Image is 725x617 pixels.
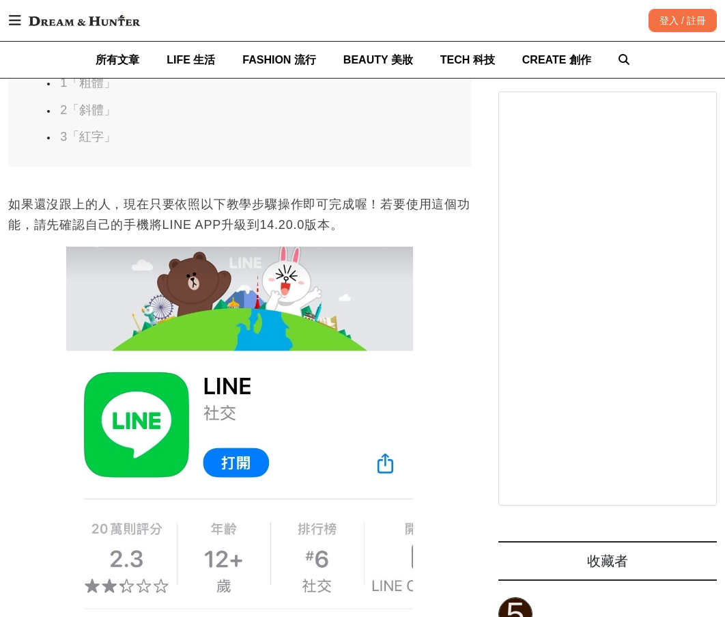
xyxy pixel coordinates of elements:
[242,42,316,78] a: FASHION 流行
[60,130,116,143] a: 3「紅字」
[587,553,628,568] span: 收藏者
[96,54,139,66] span: 所有文章
[440,54,495,66] span: TECH 科技
[60,103,116,117] a: 2「斜體」
[60,76,116,90] a: 1「粗體」
[343,42,413,78] a: BEAUTY 美妝
[8,194,471,235] p: 如果還沒跟上的人，現在只要依照以下教學步驟操作即可完成喔！若要使用這個功能，請先確認自己的手機將LINE APP升級到14.20.0版本。
[22,8,147,33] img: Dream & Hunter
[167,42,215,78] a: LIFE 生活
[440,42,495,78] a: TECH 科技
[649,9,717,32] div: 登入 / 註冊
[522,54,591,66] span: CREATE 創作
[96,42,139,78] a: 所有文章
[242,54,316,66] span: FASHION 流行
[343,54,413,66] span: BEAUTY 美妝
[522,42,591,78] a: CREATE 創作
[167,54,215,66] span: LIFE 生活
